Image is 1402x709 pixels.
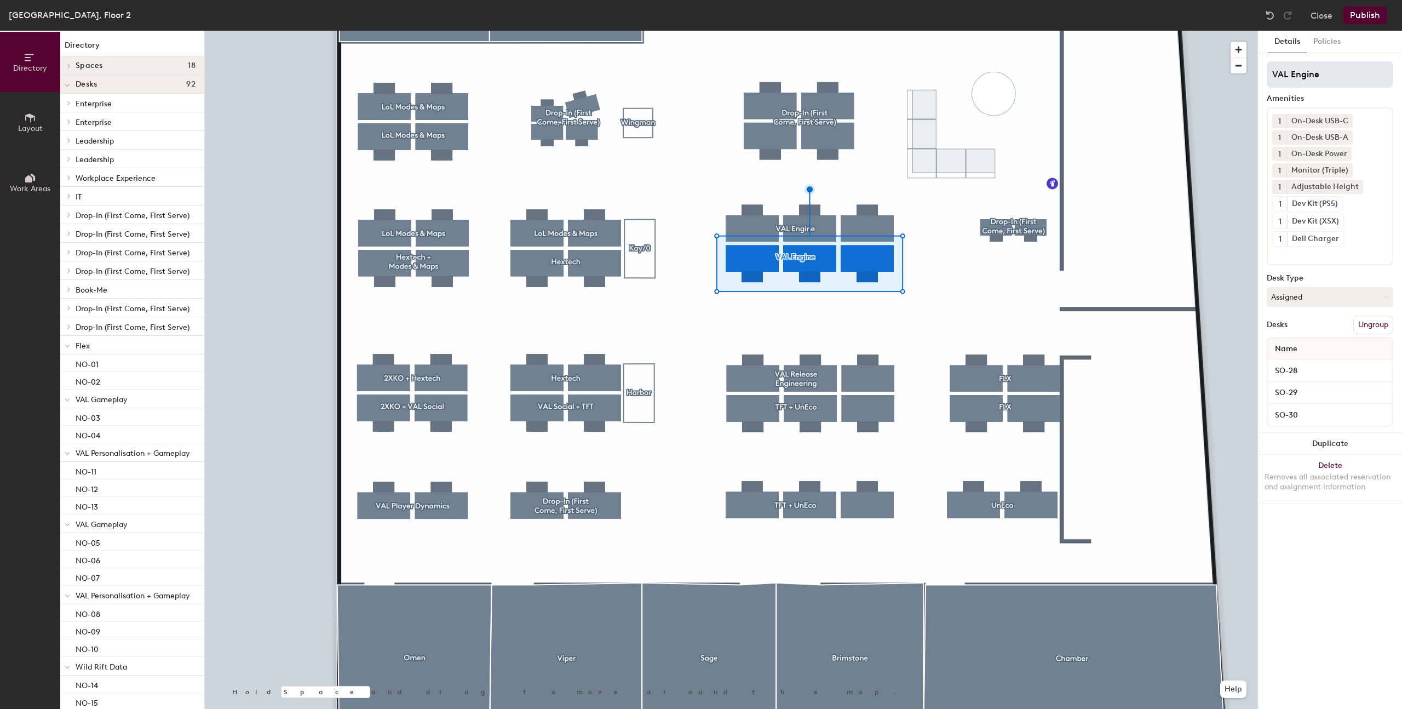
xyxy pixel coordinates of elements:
[76,174,156,183] span: Workplace Experience
[76,591,190,601] span: VAL Personalisation + Gameplay
[1279,198,1282,210] span: 1
[76,695,98,708] p: NO-15
[1278,181,1281,193] span: 1
[76,395,128,404] span: VAL Gameplay
[1287,197,1342,211] div: Dev Kit (PS5)
[1269,407,1390,422] input: Unnamed desk
[76,570,100,583] p: NO-07
[1269,385,1390,401] input: Unnamed desk
[1272,163,1286,178] button: 1
[1258,433,1402,455] button: Duplicate
[1272,130,1286,145] button: 1
[1272,180,1286,194] button: 1
[1286,147,1352,161] div: On-Desk Power
[1353,316,1393,334] button: Ungroup
[10,184,50,193] span: Work Areas
[76,535,100,548] p: NO-05
[1258,455,1402,503] button: DeleteRemoves all associated reservation and assignment information
[1267,274,1393,283] div: Desk Type
[76,662,127,672] span: Wild Rift Data
[76,642,99,654] p: NO-10
[76,624,100,637] p: NO-09
[1267,94,1393,103] div: Amenities
[1273,197,1287,211] button: 1
[76,607,100,619] p: NO-08
[76,410,100,423] p: NO-03
[76,230,189,239] span: Drop-In (First Come, First Serve)
[1265,472,1395,492] div: Removes all associated reservation and assignment information
[1278,148,1281,160] span: 1
[76,248,189,258] span: Drop-In (First Come, First Serve)
[76,155,114,164] span: Leadership
[1279,216,1282,227] span: 1
[76,285,107,295] span: Book-Me
[76,553,100,565] p: NO-06
[1286,114,1353,128] div: On-Desk USB-C
[76,357,99,369] p: NO-01
[76,464,96,477] p: NO-11
[1272,114,1286,128] button: 1
[13,64,47,73] span: Directory
[188,61,196,70] span: 18
[76,118,112,127] span: Enterprise
[1272,147,1286,161] button: 1
[186,80,196,89] span: 92
[76,61,103,70] span: Spaces
[1267,321,1288,329] div: Desks
[76,192,82,202] span: IT
[76,304,189,313] span: Drop-In (First Come, First Serve)
[1278,116,1281,127] span: 1
[1220,681,1246,698] button: Help
[76,99,112,108] span: Enterprise
[1282,10,1293,21] img: Redo
[76,374,100,387] p: NO-02
[76,323,189,332] span: Drop-In (First Come, First Serve)
[76,341,90,351] span: Flex
[1278,132,1281,144] span: 1
[1307,31,1347,53] button: Policies
[1286,163,1353,178] div: Monitor (Triple)
[1273,214,1287,228] button: 1
[76,136,114,146] span: Leadership
[76,80,97,89] span: Desks
[76,267,189,276] span: Drop-In (First Come, First Serve)
[76,449,190,458] span: VAL Personalisation + Gameplay
[1343,7,1387,24] button: Publish
[76,211,189,220] span: Drop-In (First Come, First Serve)
[1287,232,1343,246] div: Dell Charger
[1265,10,1275,21] img: Undo
[18,124,43,133] span: Layout
[1286,130,1353,145] div: On-Desk USB-A
[1287,214,1343,228] div: Dev Kit (XSX)
[1311,7,1332,24] button: Close
[1278,165,1281,176] span: 1
[76,499,98,512] p: NO-13
[60,39,204,56] h1: Directory
[1286,180,1363,194] div: Adjustable Height
[1267,287,1393,307] button: Assigned
[1268,31,1307,53] button: Details
[76,520,128,529] span: VAL Gameplay
[1269,363,1390,379] input: Unnamed desk
[1269,339,1303,359] span: Name
[76,482,98,494] p: NO-12
[76,428,100,441] p: NO-04
[1273,232,1287,246] button: 1
[76,678,98,690] p: NO-14
[1279,233,1282,245] span: 1
[9,8,131,22] div: [GEOGRAPHIC_DATA], Floor 2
